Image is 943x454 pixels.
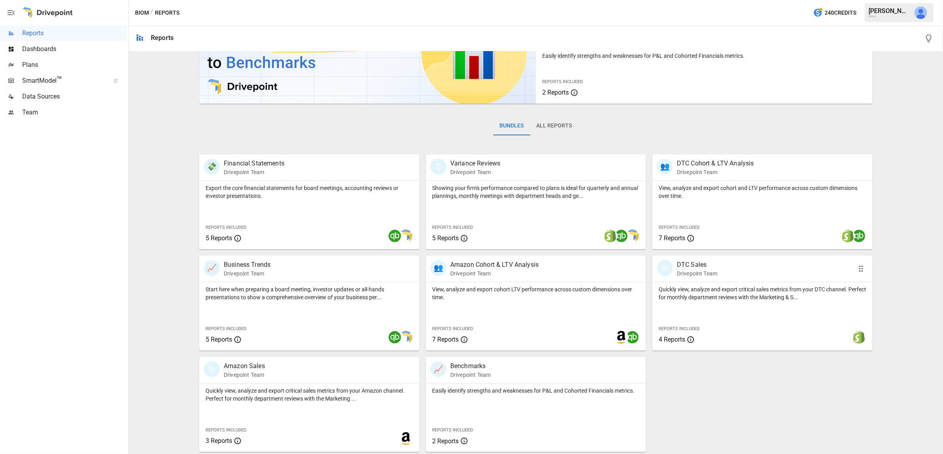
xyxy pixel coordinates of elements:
[22,76,105,85] span: SmartModel
[431,361,446,377] div: 📈
[869,7,910,15] div: [PERSON_NAME]
[432,326,473,331] span: Reports Included
[659,326,699,331] span: Reports Included
[450,260,539,270] p: Amazon Cohort & LTV Analysis
[22,108,127,117] span: Team
[853,331,865,344] img: shopify
[615,230,628,242] img: quickbooks
[810,6,859,20] button: 240Credits
[431,260,446,276] div: 👥
[626,331,639,344] img: quickbooks
[542,52,866,60] p: Easily identify strengths and weaknesses for P&L and Cohorted Financials metrics.
[677,159,754,168] p: DTC Cohort & LTV Analysis
[432,285,640,301] p: View, analyze and export cohort LTV performance across custom dimensions over time.
[400,230,412,242] img: smart model
[626,230,639,242] img: smart model
[206,387,413,403] p: Quickly view, analyze and export critical sales metrics from your Amazon channel. Perfect for mon...
[432,387,640,395] p: Easily identify strengths and weaknesses for P&L and Cohorted Financials metrics.
[389,331,401,344] img: quickbooks
[615,331,628,344] img: amazon
[657,159,673,175] div: 👥
[825,8,856,18] span: 240 Credits
[450,361,491,371] p: Benchmarks
[659,184,866,200] p: View, analyze and export cohort and LTV performance across custom dimensions over time.
[206,234,232,242] span: 5 Reports
[57,75,62,85] span: ™
[432,234,459,242] span: 5 Reports
[206,427,246,433] span: Reports Included
[659,234,685,242] span: 7 Reports
[224,270,271,277] p: Drivepoint Team
[869,15,910,18] div: Biom
[853,230,865,242] img: quickbooks
[22,92,127,101] span: Data Sources
[432,336,459,343] span: 7 Reports
[604,230,617,242] img: shopify
[389,230,401,242] img: quickbooks
[659,225,699,230] span: Reports Included
[206,225,246,230] span: Reports Included
[151,34,173,42] div: Reports
[400,331,412,344] img: smart model
[206,285,413,301] p: Start here when preparing a board meeting, investor updates or all-hands presentations to show a ...
[224,260,271,270] p: Business Trends
[493,116,530,135] button: Bundles
[910,2,932,24] button: Will Gahagan
[432,427,473,433] span: Reports Included
[224,361,265,371] p: Amazon Sales
[206,184,413,200] p: Export the core financial statements for board meetings, accounting reviews or investor presentat...
[432,184,640,200] p: Showing your firm's performance compared to plans is ideal for quarterly and annual plannings, mo...
[677,168,754,176] p: Drivepoint Team
[542,89,569,96] span: 2 Reports
[206,326,246,331] span: Reports Included
[530,116,579,135] button: All Reports
[199,1,536,104] img: video thumbnail
[400,432,412,445] img: amazon
[432,437,459,445] span: 2 Reports
[450,168,500,176] p: Drivepoint Team
[677,260,717,270] p: DTC Sales
[206,336,232,343] span: 5 Reports
[450,371,491,379] p: Drivepoint Team
[135,8,149,18] button: Biom
[657,260,673,276] div: 🛍
[677,270,717,277] p: Drivepoint Team
[224,159,284,168] p: Financial Statements
[224,168,284,176] p: Drivepoint Team
[204,361,220,377] div: 🛍
[431,159,446,175] div: 🗓
[542,79,583,84] span: Reports Included
[450,159,500,168] p: Variance Reviews
[842,230,854,242] img: shopify
[22,60,127,70] span: Plans
[432,225,473,230] span: Reports Included
[150,8,153,18] div: /
[914,6,927,19] img: Will Gahagan
[224,371,265,379] p: Drivepoint Team
[659,336,685,343] span: 4 Reports
[450,270,539,277] p: Drivepoint Team
[22,44,127,54] span: Dashboards
[204,260,220,276] div: 📈
[204,159,220,175] div: 💸
[659,285,866,301] p: Quickly view, analyze and export critical sales metrics from your DTC channel. Perfect for monthl...
[22,28,127,38] span: Reports
[206,437,232,445] span: 3 Reports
